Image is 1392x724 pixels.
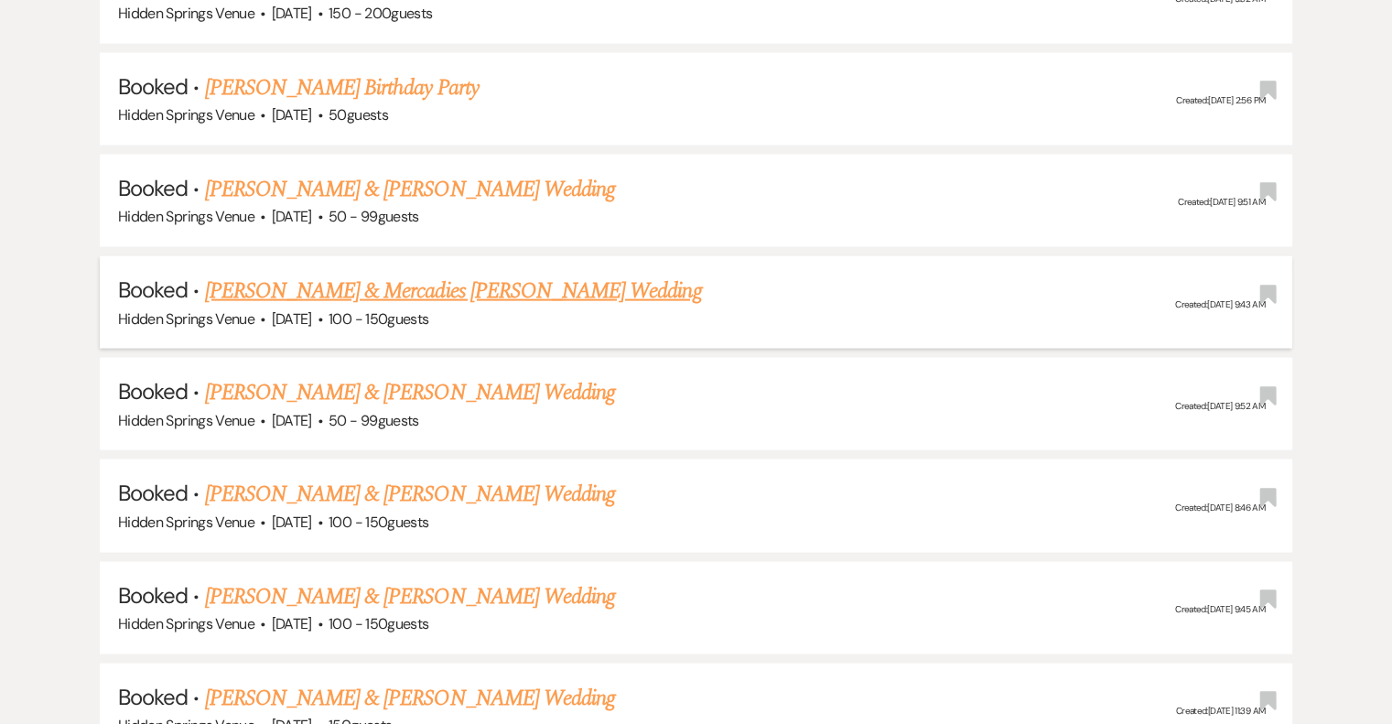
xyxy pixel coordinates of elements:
[1176,94,1265,106] span: Created: [DATE] 2:56 PM
[205,478,615,511] a: [PERSON_NAME] & [PERSON_NAME] Wedding
[329,4,432,23] span: 150 - 200 guests
[118,276,188,304] span: Booked
[205,580,615,613] a: [PERSON_NAME] & [PERSON_NAME] Wedding
[329,207,419,226] span: 50 - 99 guests
[205,682,615,715] a: [PERSON_NAME] & [PERSON_NAME] Wedding
[205,376,615,409] a: [PERSON_NAME] & [PERSON_NAME] Wedding
[329,614,428,633] span: 100 - 150 guests
[1175,603,1265,615] span: Created: [DATE] 9:45 AM
[1176,706,1265,718] span: Created: [DATE] 11:39 AM
[329,513,428,532] span: 100 - 150 guests
[118,207,254,226] span: Hidden Springs Venue
[118,683,188,711] span: Booked
[329,411,419,430] span: 50 - 99 guests
[118,72,188,101] span: Booked
[118,513,254,532] span: Hidden Springs Venue
[272,4,312,23] span: [DATE]
[118,377,188,405] span: Booked
[118,174,188,202] span: Booked
[118,4,254,23] span: Hidden Springs Venue
[205,275,702,308] a: [PERSON_NAME] & Mercadies [PERSON_NAME] Wedding
[1175,502,1265,513] span: Created: [DATE] 8:46 AM
[272,411,312,430] span: [DATE]
[118,309,254,329] span: Hidden Springs Venue
[118,614,254,633] span: Hidden Springs Venue
[1178,197,1265,209] span: Created: [DATE] 9:51 AM
[1175,298,1265,310] span: Created: [DATE] 9:43 AM
[272,614,312,633] span: [DATE]
[272,105,312,124] span: [DATE]
[329,105,388,124] span: 50 guests
[205,173,615,206] a: [PERSON_NAME] & [PERSON_NAME] Wedding
[1175,400,1265,412] span: Created: [DATE] 9:52 AM
[118,105,254,124] span: Hidden Springs Venue
[272,309,312,329] span: [DATE]
[272,513,312,532] span: [DATE]
[118,479,188,507] span: Booked
[272,207,312,226] span: [DATE]
[118,581,188,610] span: Booked
[329,309,428,329] span: 100 - 150 guests
[118,411,254,430] span: Hidden Springs Venue
[205,71,479,104] a: [PERSON_NAME] Birthday Party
